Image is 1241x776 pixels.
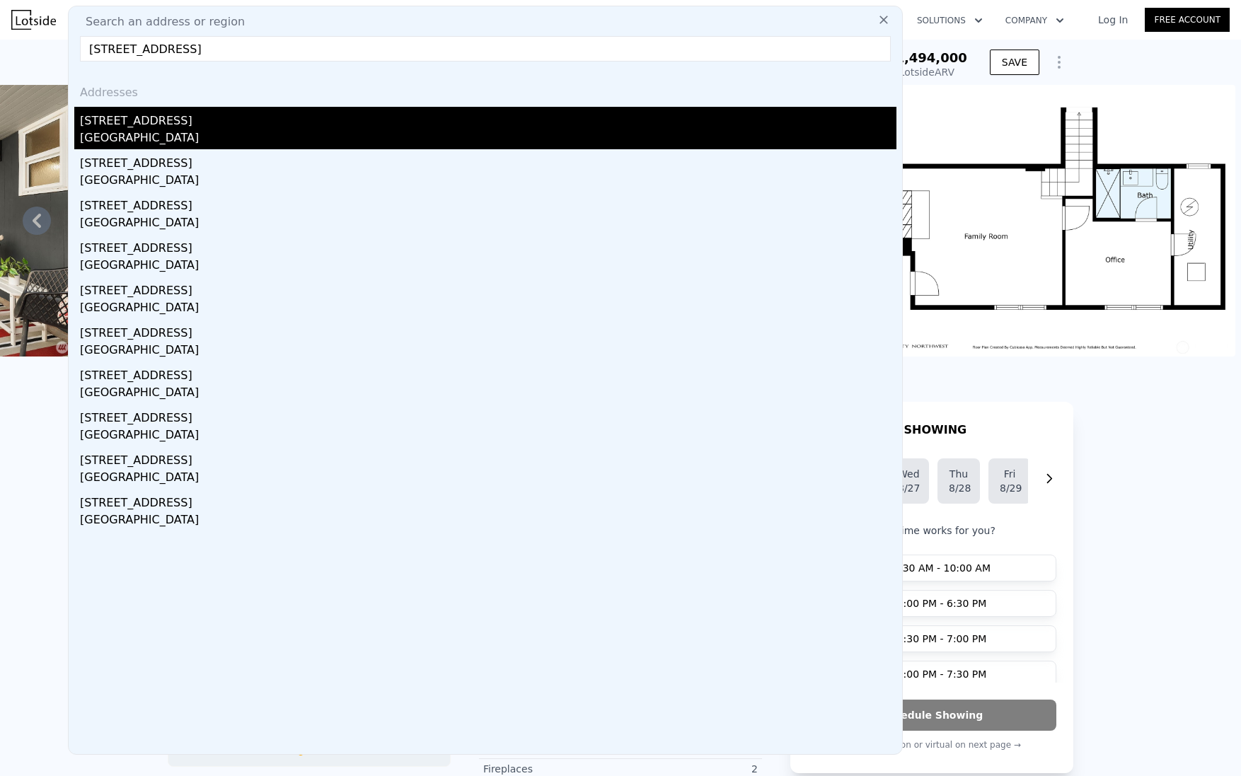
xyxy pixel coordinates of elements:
[80,277,896,299] div: [STREET_ADDRESS]
[949,481,969,495] div: 8/28
[893,561,991,575] span: 9:30 AM - 10:00 AM
[483,762,620,776] div: Fireplaces
[80,446,896,469] div: [STREET_ADDRESS]
[807,555,1056,581] button: 9:30 AM - 10:00 AM
[1000,467,1020,481] div: Fri
[80,107,896,129] div: [STREET_ADDRESS]
[807,661,1056,688] button: 7:00 PM - 7:30 PM
[807,523,1056,538] p: What time works for you?
[1000,481,1020,495] div: 8/29
[994,8,1075,33] button: Company
[897,667,987,681] span: 7:00 PM - 7:30 PM
[1045,48,1073,76] button: Show Options
[80,489,896,511] div: [STREET_ADDRESS]
[1145,8,1230,32] a: Free Account
[873,85,1235,357] img: Sale: 167549172 Parcel: 97404063
[80,234,896,257] div: [STREET_ADDRESS]
[80,214,896,234] div: [GEOGRAPHIC_DATA]
[1081,13,1145,27] a: Log In
[897,596,987,610] span: 6:00 PM - 6:30 PM
[990,50,1039,75] button: SAVE
[74,73,896,107] div: Addresses
[80,129,896,149] div: [GEOGRAPHIC_DATA]
[988,458,1031,504] button: Fri8/29
[80,404,896,427] div: [STREET_ADDRESS]
[807,625,1056,652] button: 6:30 PM - 7:00 PM
[887,50,967,65] span: $1,494,000
[80,384,896,404] div: [GEOGRAPHIC_DATA]
[807,700,1056,731] button: Schedule Showing
[807,590,1056,617] button: 6:00 PM - 6:30 PM
[949,467,969,481] div: Thu
[80,299,896,319] div: [GEOGRAPHIC_DATA]
[80,149,896,172] div: [STREET_ADDRESS]
[80,361,896,384] div: [STREET_ADDRESS]
[80,469,896,489] div: [GEOGRAPHIC_DATA]
[80,342,896,361] div: [GEOGRAPHIC_DATA]
[80,192,896,214] div: [STREET_ADDRESS]
[307,747,325,757] span: Sale
[898,481,918,495] div: 8/27
[80,172,896,192] div: [GEOGRAPHIC_DATA]
[80,511,896,531] div: [GEOGRAPHIC_DATA]
[807,736,1056,753] p: Select in person or virtual on next page →
[887,65,967,79] div: Lotside ARV
[80,319,896,342] div: [STREET_ADDRESS]
[897,632,987,646] span: 6:30 PM - 7:00 PM
[898,467,918,481] div: Wed
[80,257,896,277] div: [GEOGRAPHIC_DATA]
[74,13,245,30] span: Search an address or region
[80,427,896,446] div: [GEOGRAPHIC_DATA]
[620,762,758,776] div: 2
[937,458,980,504] button: Thu8/28
[887,458,929,504] button: Wed8/27
[11,10,56,30] img: Lotside
[906,8,994,33] button: Solutions
[80,36,891,62] input: Enter an address, city, region, neighborhood or zip code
